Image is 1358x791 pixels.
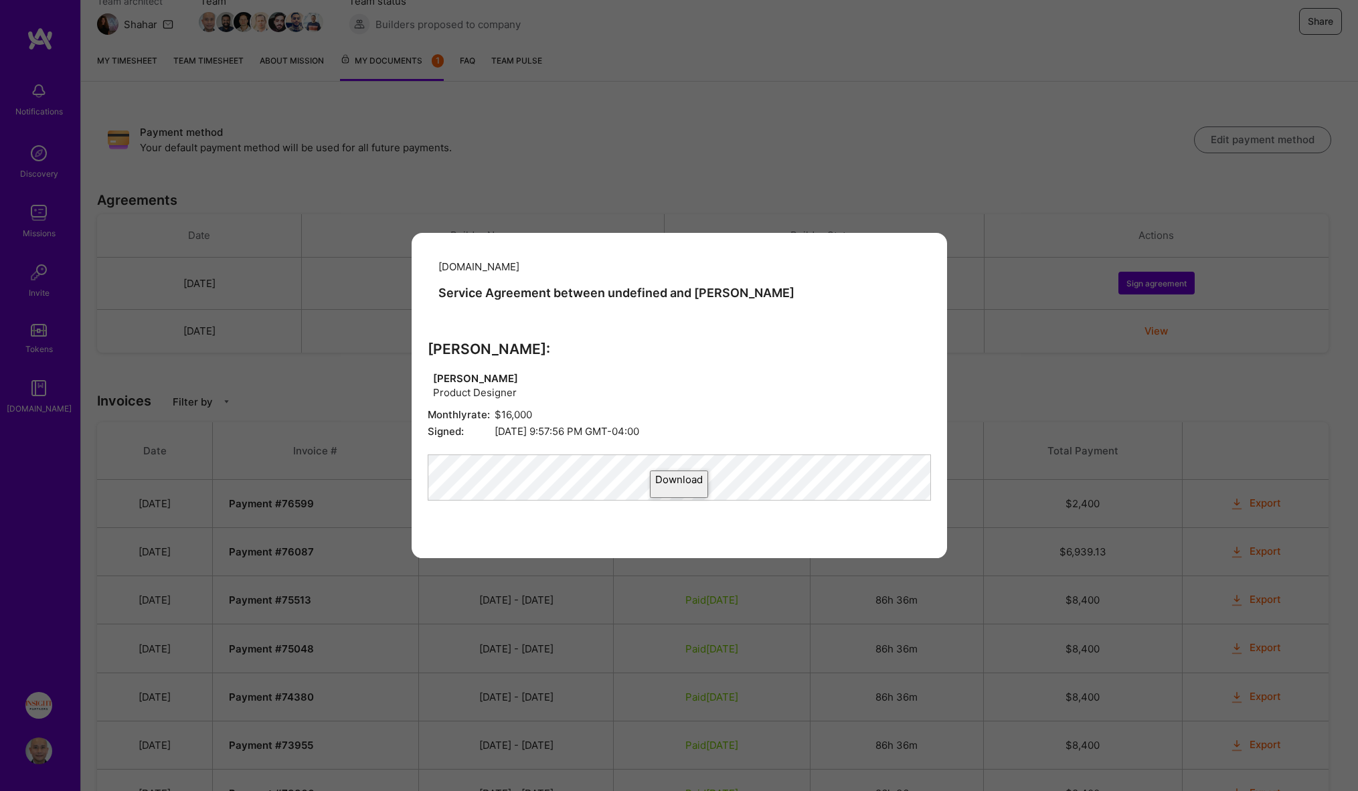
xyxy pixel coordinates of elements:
[428,424,931,438] span: [DATE] 9:57:56 PM GMT-04:00
[428,408,495,422] span: Monthly rate:
[428,341,931,357] h3: [PERSON_NAME]:
[924,252,932,260] i: icon Close
[428,408,931,422] span: $16,000
[433,371,518,385] span: [PERSON_NAME]
[428,424,495,438] span: Signed:
[412,233,947,558] div: modal
[438,286,794,300] h3: Service Agreement between undefined and [PERSON_NAME]
[433,385,518,400] span: Product Designer
[438,260,519,273] span: [DOMAIN_NAME]
[650,470,708,498] button: Download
